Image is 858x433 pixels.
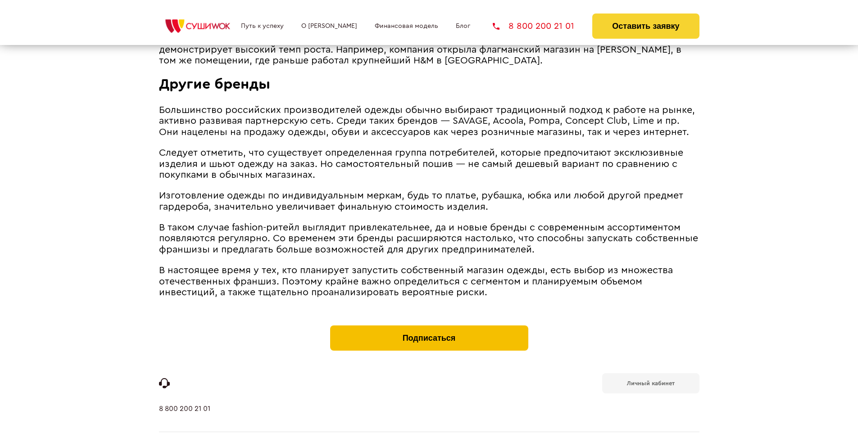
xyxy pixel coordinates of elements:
[159,266,673,297] span: В настоящее время у тех, кто планирует запустить собственный магазин одежды, есть выбор из множес...
[159,77,270,91] span: Другие бренды
[159,148,683,180] span: Следует отметить, что существует определенная группа потребителей, которые предпочитают эксклюзив...
[592,14,699,39] button: Оставить заявку
[159,405,210,432] a: 8 800 200 21 01
[602,373,699,393] a: Личный кабинет
[159,34,681,65] span: Изменится ли ситуация в будущем? Это еще предстоит узнать. Но уже сейчас можно сказать, что бренд...
[159,223,698,254] span: В таком случае fashion-ритейл выглядит привлекательнее, да и новые бренды с современным ассортиме...
[493,22,574,31] a: 8 800 200 21 01
[456,23,470,30] a: Блог
[508,22,574,31] span: 8 800 200 21 01
[375,23,438,30] a: Финансовая модель
[301,23,357,30] a: О [PERSON_NAME]
[241,23,284,30] a: Путь к успеху
[627,380,675,386] b: Личный кабинет
[330,325,528,351] button: Подписаться
[159,105,695,137] span: Большинство российских производителей одежды обычно выбирают традиционный подход к работе на рынк...
[159,191,683,212] span: Изготовление одежды по индивидуальным меркам, будь то платье, рубашка, юбка или любой другой пред...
